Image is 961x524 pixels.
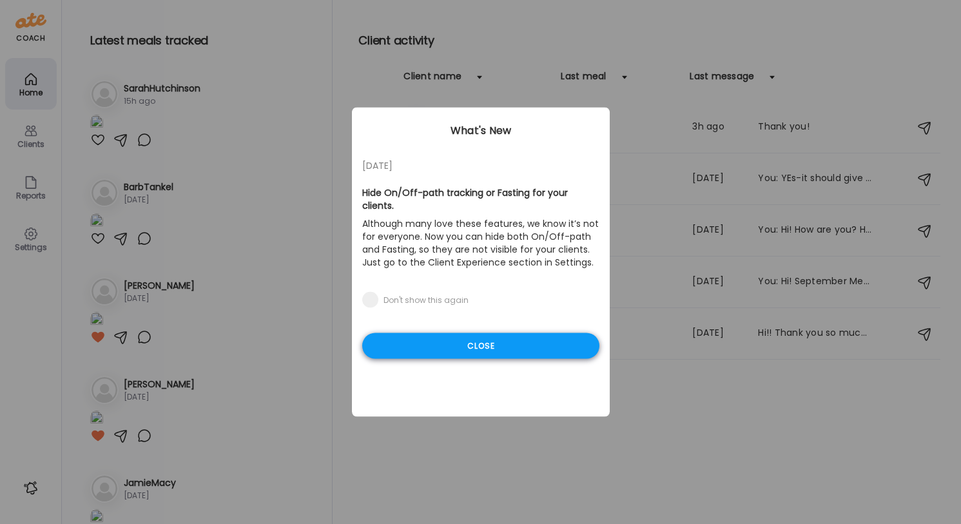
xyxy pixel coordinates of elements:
[352,123,610,139] div: What's New
[383,295,469,306] div: Don't show this again
[362,186,568,212] b: Hide On/Off-path tracking or Fasting for your clients.
[362,215,599,271] p: Although many love these features, we know it’s not for everyone. Now you can hide both On/Off-pa...
[362,158,599,173] div: [DATE]
[362,333,599,359] div: Close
